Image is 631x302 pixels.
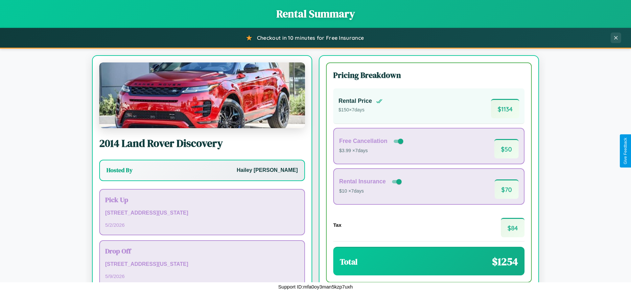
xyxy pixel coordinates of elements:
[257,35,364,41] span: Checkout in 10 minutes for Free Insurance
[339,106,383,114] p: $ 150 × 7 days
[495,179,519,199] span: $ 70
[333,70,525,81] h3: Pricing Breakdown
[105,260,299,269] p: [STREET_ADDRESS][US_STATE]
[339,138,387,145] h4: Free Cancellation
[105,208,299,218] p: [STREET_ADDRESS][US_STATE]
[105,272,299,281] p: 5 / 9 / 2026
[237,166,298,175] p: Hailey [PERSON_NAME]
[99,136,305,151] h2: 2014 Land Rover Discovery
[492,254,518,269] span: $ 1254
[340,256,358,267] h3: Total
[494,139,519,158] span: $ 50
[106,166,132,174] h3: Hosted By
[333,222,341,228] h4: Tax
[278,282,353,291] p: Support ID: mfa0oy3man5kzp7uxh
[491,99,519,118] span: $ 1134
[7,7,624,21] h1: Rental Summary
[339,147,405,155] p: $3.99 × 7 days
[105,221,299,229] p: 5 / 2 / 2026
[99,62,305,128] img: Land Rover Discovery
[339,178,386,185] h4: Rental Insurance
[501,218,525,237] span: $ 84
[623,138,628,164] div: Give Feedback
[105,195,299,204] h3: Pick Up
[339,98,372,105] h4: Rental Price
[105,246,299,256] h3: Drop Off
[339,187,403,196] p: $10 × 7 days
